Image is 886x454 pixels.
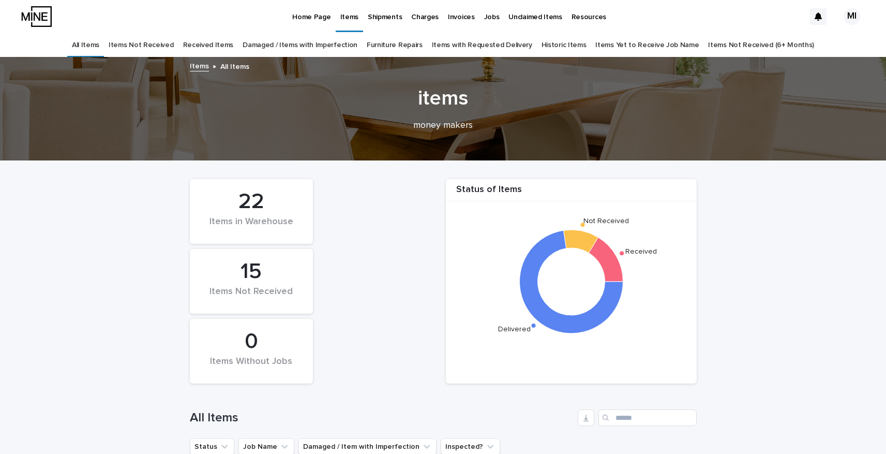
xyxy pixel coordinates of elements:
div: Status of Items [446,184,697,201]
h1: All Items [190,411,574,426]
div: Items Without Jobs [207,356,295,378]
a: Damaged / Items with Imperfection [243,33,357,57]
div: Items Not Received [207,286,295,308]
a: Items Not Received [109,33,173,57]
a: All Items [72,33,99,57]
p: money makers [236,120,650,131]
div: 15 [207,259,295,285]
img: iFLeK0ugCbgr-ssLrnqR1qqYpKajqhlI5ykb2O-2rsk [21,6,52,27]
text: Received [625,248,657,255]
a: Furniture Repairs [367,33,423,57]
a: Items Yet to Receive Job Name [595,33,699,57]
a: Received Items [183,33,234,57]
div: MI [844,8,860,25]
a: Items [190,60,209,71]
div: 0 [207,329,295,355]
input: Search [598,409,697,426]
a: Items with Requested Delivery [432,33,532,57]
a: Historic Items [542,33,587,57]
h1: items [190,86,697,111]
text: Delivered [498,326,531,333]
div: 22 [207,189,295,215]
p: All Items [220,60,249,71]
text: Not Received [583,217,629,225]
a: Items Not Received (6+ Months) [708,33,814,57]
div: Items in Warehouse [207,216,295,238]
